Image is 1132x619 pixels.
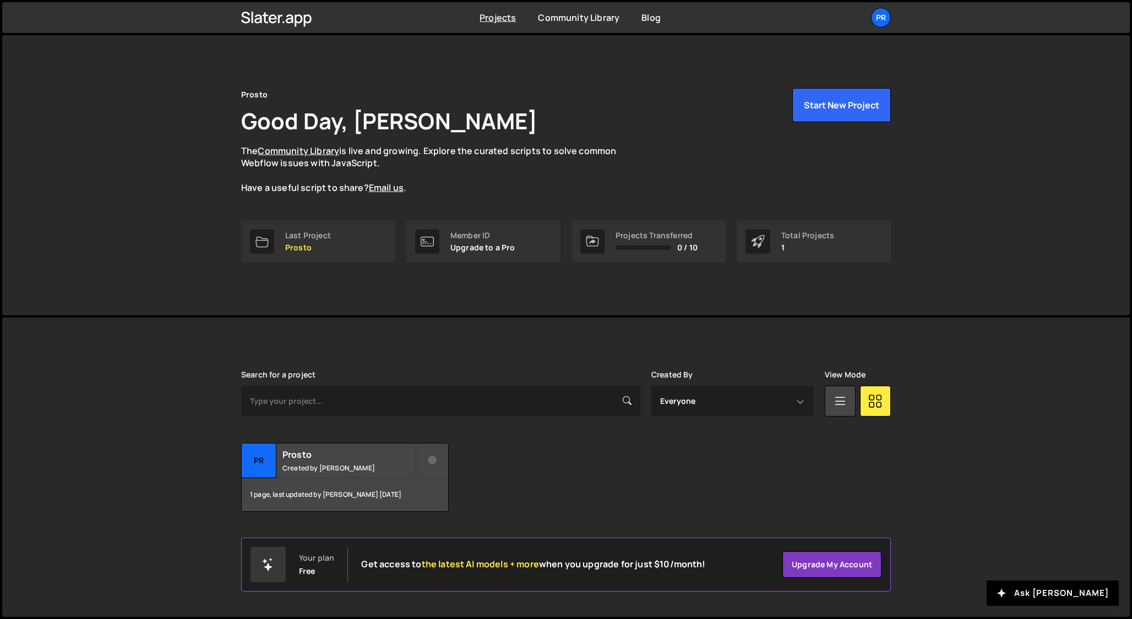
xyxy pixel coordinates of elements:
[241,386,640,417] input: Type your project...
[285,231,331,240] div: Last Project
[781,243,834,252] p: 1
[480,12,516,24] a: Projects
[781,231,834,240] div: Total Projects
[242,478,448,511] div: 1 page, last updated by [PERSON_NAME] [DATE]
[422,558,539,570] span: the latest AI models + more
[285,243,331,252] p: Prosto
[450,243,515,252] p: Upgrade to a Pro
[241,88,268,101] div: Prosto
[361,559,705,569] h2: Get access to when you upgrade for just $10/month!
[299,567,315,576] div: Free
[282,463,415,473] small: Created by [PERSON_NAME]
[871,8,891,28] a: Pr
[641,12,661,24] a: Blog
[241,145,638,194] p: The is live and growing. Explore the curated scripts to solve common Webflow issues with JavaScri...
[538,12,619,24] a: Community Library
[242,443,276,478] div: Pr
[241,221,395,262] a: Last Project Prosto
[241,106,537,136] h1: Good Day, [PERSON_NAME]
[651,370,693,379] label: Created By
[241,443,449,512] a: Pr Prosto Created by [PERSON_NAME] 1 page, last updated by [PERSON_NAME] [DATE]
[258,145,339,157] a: Community Library
[369,182,404,194] a: Email us
[825,370,866,379] label: View Mode
[241,370,315,379] label: Search for a project
[299,554,334,562] div: Your plan
[616,231,698,240] div: Projects Transferred
[450,231,515,240] div: Member ID
[987,580,1119,606] button: Ask [PERSON_NAME]
[792,88,891,122] button: Start New Project
[677,243,698,252] span: 0 / 10
[282,448,415,461] h2: Prosto
[782,551,881,578] a: Upgrade my account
